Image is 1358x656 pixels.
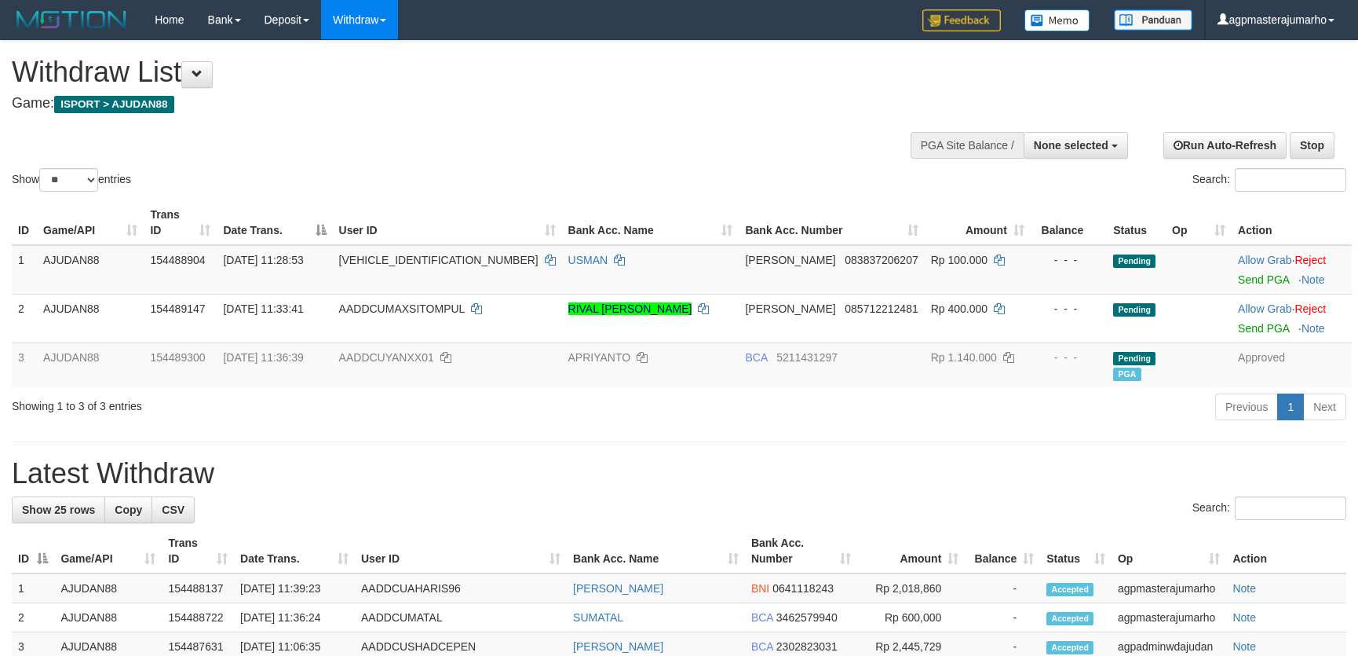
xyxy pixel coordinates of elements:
td: AJUDAN88 [54,603,162,632]
div: PGA Site Balance / [911,132,1024,159]
th: Bank Acc. Name: activate to sort column ascending [562,200,739,245]
a: Stop [1290,132,1334,159]
td: Approved [1232,343,1352,387]
a: Note [1232,640,1256,653]
th: Amount: activate to sort column ascending [857,529,966,574]
th: ID: activate to sort column descending [12,529,54,574]
h1: Latest Withdraw [12,458,1346,489]
th: Date Trans.: activate to sort column descending [217,200,332,245]
span: Copy 0641118243 to clipboard [772,582,834,595]
input: Search: [1235,168,1346,192]
td: AJUDAN88 [54,574,162,603]
th: User ID: activate to sort column ascending [355,529,567,574]
td: - [965,603,1040,632]
a: Note [1232,582,1256,595]
span: [DATE] 11:28:53 [223,254,303,266]
span: Pending [1113,352,1155,365]
span: BCA [751,611,773,624]
a: Allow Grab [1238,254,1291,266]
td: AJUDAN88 [37,294,144,343]
span: · [1238,254,1294,266]
td: · [1232,245,1352,295]
span: Copy 085712212481 to clipboard [845,302,918,315]
span: None selected [1034,139,1108,152]
span: AADDCUMAXSITOMPUL [339,302,465,315]
td: - [965,574,1040,603]
th: Game/API: activate to sort column ascending [54,529,162,574]
h4: Game: [12,96,889,112]
span: ISPORT > AJUDAN88 [54,96,174,113]
span: Rp 1.140.000 [931,351,997,364]
div: Showing 1 to 3 of 3 entries [12,392,554,414]
th: Status: activate to sort column ascending [1040,529,1112,574]
th: Trans ID: activate to sort column ascending [144,200,217,245]
a: 1 [1277,394,1304,420]
th: Status [1107,200,1166,245]
th: Balance [1031,200,1107,245]
a: CSV [151,497,195,523]
a: Send PGA [1238,273,1289,286]
td: 1 [12,574,54,603]
a: Send PGA [1238,322,1289,335]
span: [VEHICLE_IDENTIFICATION_NUMBER] [339,254,538,266]
span: BCA [751,640,773,653]
span: BCA [745,351,767,364]
th: Amount: activate to sort column ascending [925,200,1031,245]
img: Button%20Memo.svg [1024,9,1090,31]
a: RIVAL [PERSON_NAME] [568,302,692,315]
a: [PERSON_NAME] [573,582,663,595]
a: [PERSON_NAME] [573,640,663,653]
span: 154489147 [150,302,205,315]
img: Feedback.jpg [922,9,1001,31]
img: panduan.png [1114,9,1192,31]
th: Action [1226,529,1346,574]
th: Bank Acc. Number: activate to sort column ascending [745,529,857,574]
td: AADDCUAHARIS96 [355,574,567,603]
th: ID [12,200,37,245]
span: [PERSON_NAME] [745,302,835,315]
a: USMAN [568,254,608,266]
td: agpmasterajumarho [1112,574,1227,603]
a: Note [1232,611,1256,624]
a: Reject [1294,302,1326,315]
a: Run Auto-Refresh [1163,132,1287,159]
td: AADDCUMATAL [355,603,567,632]
span: [DATE] 11:33:41 [223,302,303,315]
a: Note [1301,322,1325,335]
td: Rp 2,018,860 [857,574,966,603]
a: SUMATAL [573,611,623,624]
td: · [1232,294,1352,343]
th: Bank Acc. Number: activate to sort column ascending [739,200,924,245]
span: Rp 100.000 [931,254,987,266]
label: Search: [1192,168,1346,192]
select: Showentries [39,168,98,192]
span: Accepted [1046,612,1093,625]
th: User ID: activate to sort column ascending [333,200,562,245]
span: [PERSON_NAME] [745,254,835,266]
td: 2 [12,294,37,343]
span: Pending [1113,303,1155,317]
label: Search: [1192,497,1346,520]
a: Show 25 rows [12,497,105,523]
td: 3 [12,343,37,387]
span: 154488904 [150,254,205,266]
th: Action [1232,200,1352,245]
th: Balance: activate to sort column ascending [965,529,1040,574]
h1: Withdraw List [12,57,889,88]
th: Trans ID: activate to sort column ascending [162,529,234,574]
input: Search: [1235,497,1346,520]
span: Copy 5211431297 to clipboard [776,351,838,364]
td: 154488722 [162,603,234,632]
th: Op: activate to sort column ascending [1112,529,1227,574]
th: Op: activate to sort column ascending [1166,200,1232,245]
td: Rp 600,000 [857,603,966,632]
span: Accepted [1046,583,1093,596]
th: Bank Acc. Name: activate to sort column ascending [567,529,745,574]
a: Previous [1215,394,1278,420]
span: BNI [751,582,769,595]
span: · [1238,302,1294,315]
span: Accepted [1046,641,1093,654]
span: AADDCUYANXX01 [339,351,434,364]
th: Game/API: activate to sort column ascending [37,200,144,245]
a: APRIYANTO [568,351,631,364]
